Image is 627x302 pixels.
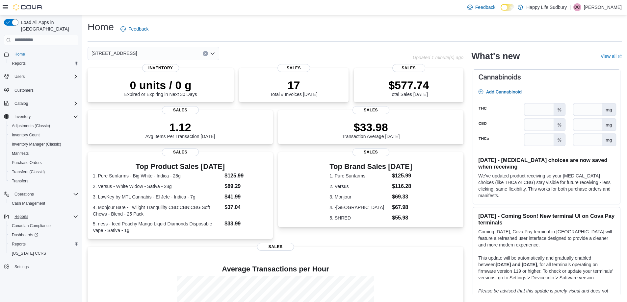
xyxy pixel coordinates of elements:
a: Reports [9,59,28,67]
span: Dashboards [9,231,78,239]
h1: Home [88,20,114,34]
button: Catalog [1,99,81,108]
input: Dark Mode [501,4,514,11]
a: Inventory Manager (Classic) [9,140,64,148]
a: Transfers (Classic) [9,168,47,176]
p: 1.12 [145,121,215,134]
button: Customers [1,85,81,95]
button: Clear input [203,51,208,56]
span: Cash Management [9,199,78,207]
p: $577.74 [388,79,429,92]
dd: $116.28 [392,182,412,190]
span: Feedback [128,26,148,32]
a: Manifests [9,150,31,157]
span: Transfers (Classic) [9,168,78,176]
span: Inventory [14,114,31,119]
span: Sales [162,106,199,114]
dd: $33.99 [224,220,268,228]
span: Sales [257,243,294,251]
dt: 3. Monjour [329,194,389,200]
h3: Top Brand Sales [DATE] [329,163,412,171]
button: Home [1,49,81,59]
dd: $125.99 [224,172,268,180]
button: Canadian Compliance [7,221,81,230]
span: Load All Apps in [GEOGRAPHIC_DATA] [18,19,78,32]
span: Transfers [9,177,78,185]
a: Adjustments (Classic) [9,122,53,130]
a: Dashboards [9,231,41,239]
dd: $55.98 [392,214,412,222]
button: Open list of options [210,51,215,56]
button: Reports [7,240,81,249]
span: Adjustments (Classic) [12,123,50,128]
span: Catalog [14,101,28,106]
div: Expired or Expiring in Next 30 Days [124,79,197,97]
span: Reports [12,213,78,221]
span: Settings [14,264,29,269]
a: Inventory Count [9,131,42,139]
dt: 5. ness - Iced Peachy Mango Liquid Diamonds Disposable Vape - Sativa - 1g [93,221,222,234]
div: Total # Invoices [DATE] [270,79,317,97]
span: Reports [12,61,26,66]
span: Sales [277,64,310,72]
span: Reports [12,242,26,247]
p: | [569,3,571,11]
a: Feedback [465,1,498,14]
span: [STREET_ADDRESS] [91,49,137,57]
dd: $69.33 [392,193,412,201]
span: Settings [12,263,78,271]
svg: External link [618,55,622,58]
span: Inventory Count [9,131,78,139]
div: Total Sales [DATE] [388,79,429,97]
div: Daniela Orrego [573,3,581,11]
dt: 3. LowKey by MTL Cannabis - El Jefe - Indica - 7g [93,194,222,200]
button: Users [1,72,81,81]
dd: $41.99 [224,193,268,201]
span: Inventory Count [12,132,40,138]
span: Transfers (Classic) [12,169,45,174]
button: Inventory Manager (Classic) [7,140,81,149]
span: Catalog [12,100,78,107]
span: Transfers [12,178,28,184]
button: Reports [7,59,81,68]
button: Users [12,73,27,81]
a: Home [12,50,28,58]
button: Operations [1,190,81,199]
span: Reports [14,214,28,219]
button: Inventory [1,112,81,121]
span: Home [12,50,78,58]
a: Reports [9,240,28,248]
dt: 1. Pure Sunfarms [329,173,389,179]
dd: $37.04 [224,203,268,211]
dt: 2. Versus [329,183,389,190]
a: Transfers [9,177,31,185]
span: Inventory [142,64,179,72]
span: Operations [12,190,78,198]
a: [US_STATE] CCRS [9,249,49,257]
button: Adjustments (Classic) [7,121,81,130]
p: 17 [270,79,317,92]
dt: 5. SHRED [329,215,389,221]
span: Canadian Compliance [12,223,51,228]
span: [US_STATE] CCRS [12,251,46,256]
button: [US_STATE] CCRS [7,249,81,258]
a: Canadian Compliance [9,222,53,230]
span: Users [12,73,78,81]
span: Adjustments (Classic) [9,122,78,130]
button: Cash Management [7,199,81,208]
button: Reports [12,213,31,221]
a: View allExternal link [601,54,622,59]
button: Purchase Orders [7,158,81,167]
span: Customers [12,86,78,94]
p: Updated 1 minute(s) ago [413,55,463,60]
button: Reports [1,212,81,221]
p: 0 units / 0 g [124,79,197,92]
span: Sales [353,148,389,156]
span: Customers [14,88,34,93]
span: Purchase Orders [12,160,42,165]
strong: [DATE] and [DATE] [496,262,537,267]
dd: $67.98 [392,203,412,211]
a: Purchase Orders [9,159,44,167]
img: Cova [13,4,43,11]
